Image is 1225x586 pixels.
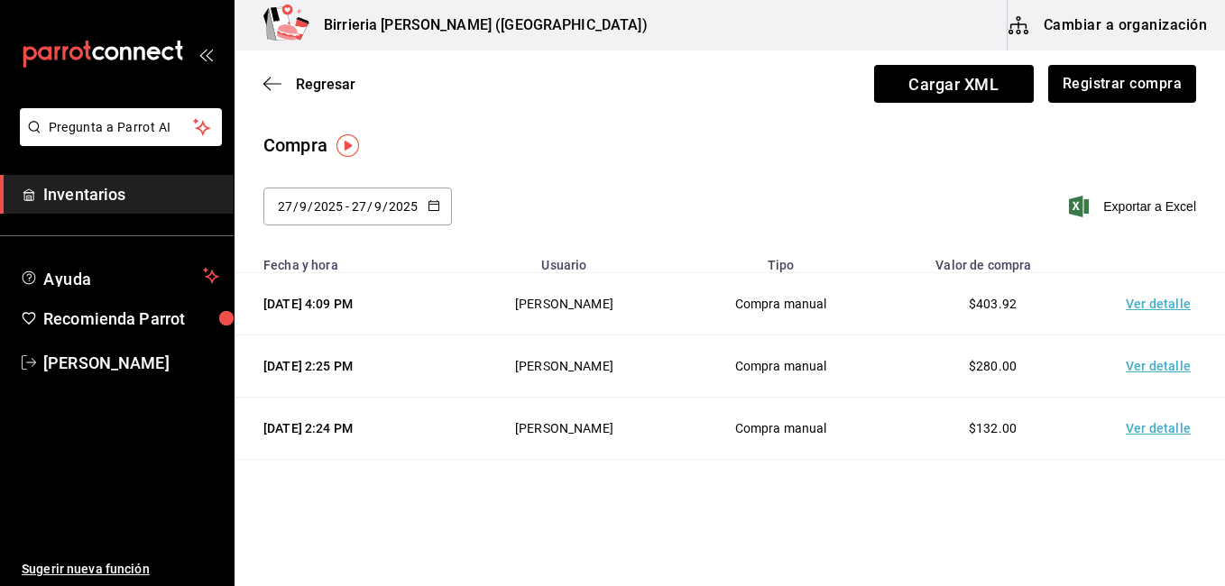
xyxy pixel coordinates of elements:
[263,295,432,313] div: [DATE] 4:09 PM
[235,247,454,273] th: Fecha y hora
[969,483,1017,498] span: $340.00
[675,460,887,522] td: Compra manual
[313,199,344,214] input: Year
[1073,196,1196,217] button: Exportar a Excel
[1048,65,1196,103] button: Registrar compra
[263,76,355,93] button: Regresar
[308,199,313,214] span: /
[22,560,219,579] span: Sugerir nueva función
[43,351,219,375] span: [PERSON_NAME]
[43,307,219,331] span: Recomienda Parrot
[43,265,196,287] span: Ayuda
[263,419,432,437] div: [DATE] 2:24 PM
[277,199,293,214] input: Day
[675,273,887,335] td: Compra manual
[1099,398,1225,460] td: Ver detalle
[20,108,222,146] button: Pregunta a Parrot AI
[351,199,367,214] input: Day
[454,247,676,273] th: Usuario
[345,199,349,214] span: -
[367,199,373,214] span: /
[293,199,299,214] span: /
[887,247,1099,273] th: Valor de compra
[336,134,359,157] img: Tooltip marker
[13,131,222,150] a: Pregunta a Parrot AI
[454,335,676,398] td: [PERSON_NAME]
[969,297,1017,311] span: $403.92
[382,199,388,214] span: /
[454,460,676,522] td: [PERSON_NAME]
[388,199,419,214] input: Year
[263,132,327,159] div: Compra
[309,14,648,36] h3: Birrieria [PERSON_NAME] ([GEOGRAPHIC_DATA])
[299,199,308,214] input: Month
[296,76,355,93] span: Regresar
[373,199,382,214] input: Month
[49,118,194,137] span: Pregunta a Parrot AI
[454,398,676,460] td: [PERSON_NAME]
[263,481,432,499] div: [DATE] 2:23 PM
[969,359,1017,373] span: $280.00
[263,357,432,375] div: [DATE] 2:25 PM
[43,182,219,206] span: Inventarios
[675,335,887,398] td: Compra manual
[198,47,213,61] button: open_drawer_menu
[1099,273,1225,335] td: Ver detalle
[675,247,887,273] th: Tipo
[969,421,1017,435] span: $132.00
[1099,335,1225,398] td: Ver detalle
[1099,460,1225,522] td: Ver detalle
[874,65,1034,103] span: Cargar XML
[675,398,887,460] td: Compra manual
[454,273,676,335] td: [PERSON_NAME]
